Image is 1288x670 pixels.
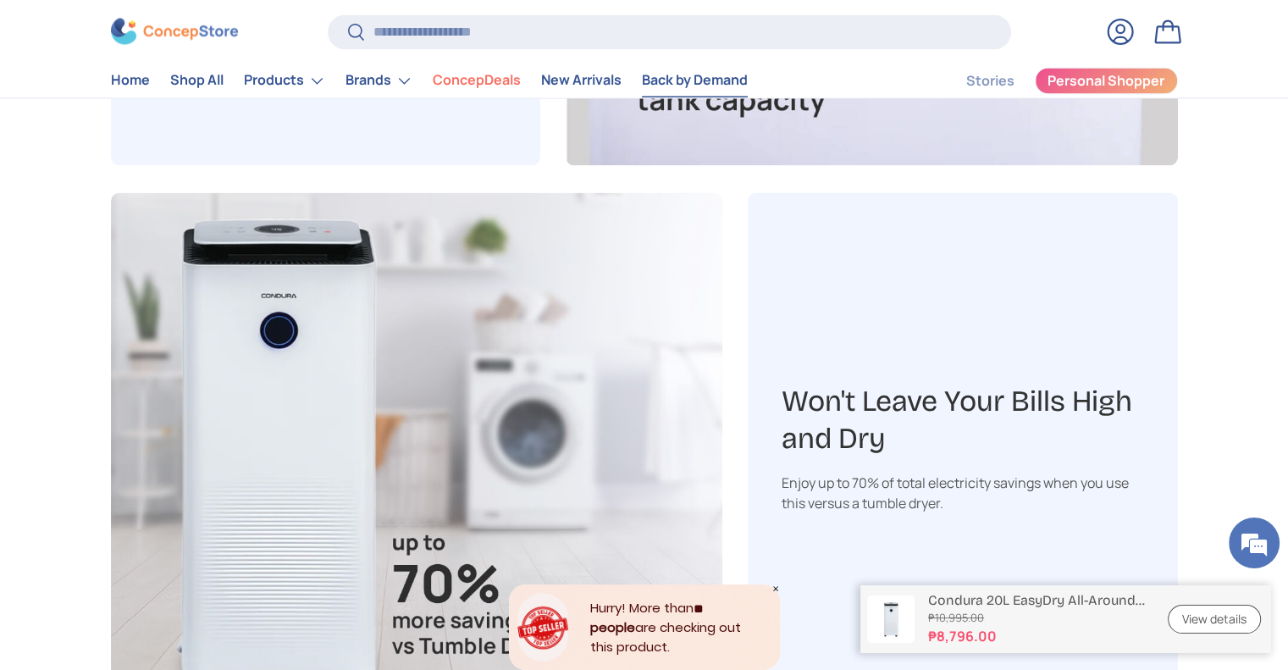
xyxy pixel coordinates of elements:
a: Home [111,64,150,97]
span: Personal Shopper [1048,75,1164,88]
summary: Brands [335,64,423,97]
nav: Primary [111,64,748,97]
div: Minimize live chat window [278,8,318,49]
div: Enjoy up to 70% of total electricity savings when you use this versus a tumble dryer.​ [782,472,1144,512]
a: Shop All [170,64,224,97]
img: ConcepStore [111,19,238,45]
textarea: Type your message and hit 'Enter' [8,462,323,522]
a: Personal Shopper [1035,67,1178,94]
s: ₱10,995.00 [928,610,1147,626]
a: View details [1168,605,1261,634]
img: condura-easy-dry-dehumidifier-full-view-concepstore.ph [867,595,915,643]
summary: Products [234,64,335,97]
a: ConcepDeals [433,64,521,97]
div: Close [771,584,780,593]
a: Stories [966,64,1014,97]
h3: Won't Leave Your Bills High and Dry​ [782,382,1144,458]
p: Condura 20L EasyDry All-Around Dryer Dehumidifier [928,592,1147,608]
a: New Arrivals [541,64,622,97]
strong: ₱8,796.00 [928,626,1147,646]
span: We're online! [98,213,234,385]
div: Chat with us now [88,95,285,117]
nav: Secondary [926,64,1178,97]
a: Back by Demand [642,64,748,97]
